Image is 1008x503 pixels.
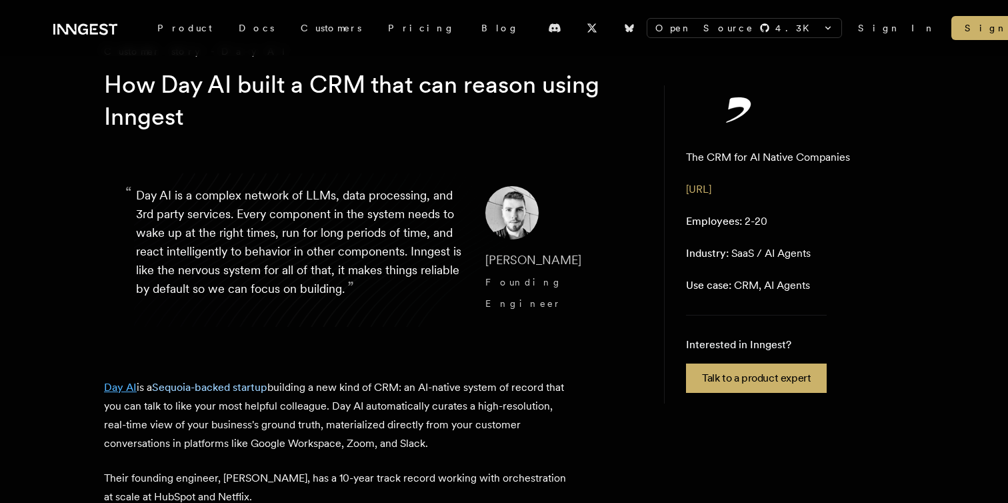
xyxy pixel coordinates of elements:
a: X [577,17,607,39]
a: Discord [540,17,569,39]
h1: How Day AI built a CRM that can reason using Inngest [104,69,616,133]
a: Talk to a product expert [686,364,827,393]
p: Day AI is a complex network of LLMs, data processing, and 3rd party services. Every component in ... [136,186,464,314]
a: Customers [287,16,375,40]
p: CRM, AI Agents [686,278,810,294]
a: Sequoia-backed startup [152,381,267,394]
span: Use case: [686,279,731,292]
a: Bluesky [615,17,644,39]
a: [URL] [686,183,711,195]
p: is a building a new kind of CRM: an AI-native system of record that you can talk to like your mos... [104,378,571,453]
a: Day AI [104,381,137,394]
span: Founding Engineer [485,277,563,309]
span: Open Source [655,21,754,35]
a: Blog [468,16,532,40]
div: Product [144,16,225,40]
img: Image of Erik Munson [485,186,539,239]
p: SaaS / AI Agents [686,245,811,262]
span: “ [125,189,132,197]
a: Pricing [375,16,468,40]
span: Employees: [686,215,742,227]
span: 4.3 K [775,21,817,35]
a: Sign In [858,21,935,35]
p: Interested in Inngest? [686,337,827,353]
span: [PERSON_NAME] [485,253,581,267]
span: ” [347,278,354,297]
p: 2-20 [686,213,767,229]
span: Industry: [686,247,729,260]
img: Day AI's logo [686,96,793,123]
p: The CRM for AI Native Companies [686,149,850,165]
a: Docs [225,16,287,40]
